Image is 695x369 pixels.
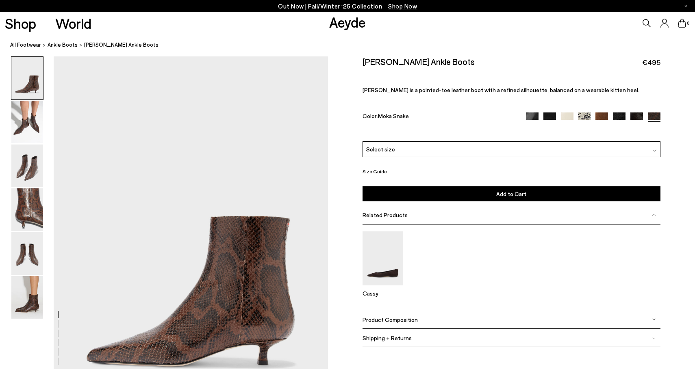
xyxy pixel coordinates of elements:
img: Sofie Leather Ankle Boots - Image 1 [11,57,43,99]
img: Cassy Pointed-Toe Suede Flats [363,231,403,285]
span: Navigate to /collections/new-in [388,2,417,10]
a: World [55,16,91,30]
img: svg%3E [653,149,657,153]
img: Sofie Leather Ankle Boots - Image 5 [11,232,43,275]
span: Shipping + Returns [363,334,412,341]
span: [PERSON_NAME] Ankle Boots [84,41,159,49]
a: Shop [5,16,36,30]
a: ankle boots [48,41,78,49]
span: Add to Cart [496,190,526,197]
a: 0 [678,19,686,28]
p: Out Now | Fall/Winter ‘25 Collection [278,1,417,11]
div: Color: [363,112,516,122]
button: Add to Cart [363,186,660,201]
nav: breadcrumb [10,34,695,56]
span: Product Composition [363,316,418,323]
h2: [PERSON_NAME] Ankle Boots [363,56,475,67]
img: svg%3E [652,336,656,340]
span: €495 [642,57,660,67]
span: Select size [366,145,395,153]
span: ankle boots [48,41,78,48]
a: Aeyde [329,13,366,30]
a: Cassy Pointed-Toe Suede Flats Cassy [363,280,403,297]
span: Related Products [363,211,408,218]
p: Cassy [363,290,403,297]
img: svg%3E [652,213,656,217]
span: 0 [686,21,690,26]
a: All Footwear [10,41,41,49]
span: Moka Snake [378,112,409,119]
img: svg%3E [652,317,656,322]
span: [PERSON_NAME] is a pointed-toe leather boot with a refined silhouette, balanced on a wearable kit... [363,86,639,93]
img: Sofie Leather Ankle Boots - Image 4 [11,188,43,231]
button: Size Guide [363,166,387,177]
img: Sofie Leather Ankle Boots - Image 3 [11,145,43,187]
img: Sofie Leather Ankle Boots - Image 6 [11,276,43,319]
img: Sofie Leather Ankle Boots - Image 2 [11,101,43,143]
